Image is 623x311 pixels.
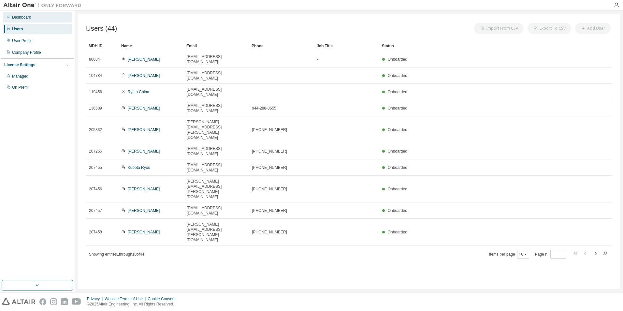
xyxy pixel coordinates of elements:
span: Page n. [535,250,566,259]
span: Onboarded [388,57,407,62]
button: Export To CSV [528,23,571,34]
button: 10 [519,252,528,257]
span: 80684 [89,57,100,62]
span: Items per page [489,250,529,259]
span: 207457 [89,208,102,213]
img: instagram.svg [50,298,57,305]
button: Import From CSV [474,23,524,34]
a: Kubota Ryou [128,165,150,170]
span: [EMAIL_ADDRESS][DOMAIN_NAME] [187,162,246,173]
span: Showing entries 1 through 10 of 44 [89,252,144,257]
div: Website Terms of Use [105,296,148,302]
img: youtube.svg [72,298,81,305]
span: Onboarded [388,106,407,111]
div: Cookie Consent [148,296,179,302]
div: Privacy [87,296,105,302]
span: [EMAIL_ADDRESS][DOMAIN_NAME] [187,146,246,156]
div: Status [382,41,578,51]
span: [PERSON_NAME][EMAIL_ADDRESS][PERSON_NAME][DOMAIN_NAME] [187,179,246,200]
img: altair_logo.svg [2,298,36,305]
span: 207458 [89,230,102,235]
span: Onboarded [388,165,407,170]
span: [PHONE_NUMBER] [252,165,287,170]
span: 207255 [89,149,102,154]
span: Onboarded [388,127,407,132]
span: [PHONE_NUMBER] [252,208,287,213]
span: [EMAIL_ADDRESS][DOMAIN_NAME] [187,70,246,81]
div: On Prem [12,85,28,90]
img: facebook.svg [39,298,46,305]
span: [EMAIL_ADDRESS][DOMAIN_NAME] [187,87,246,97]
span: [PHONE_NUMBER] [252,230,287,235]
a: [PERSON_NAME] [128,208,160,213]
span: Onboarded [388,187,407,191]
span: 104784 [89,73,102,78]
div: MDH ID [89,41,116,51]
span: [EMAIL_ADDRESS][DOMAIN_NAME] [187,54,246,65]
span: 136589 [89,106,102,111]
span: 207455 [89,165,102,170]
a: [PERSON_NAME] [128,230,160,234]
span: Users (44) [86,25,117,32]
span: Onboarded [388,230,407,234]
span: Onboarded [388,73,407,78]
div: Job Title [317,41,377,51]
span: Onboarded [388,149,407,154]
span: 207456 [89,186,102,192]
span: [PHONE_NUMBER] [252,149,287,154]
span: [PERSON_NAME][EMAIL_ADDRESS][PERSON_NAME][DOMAIN_NAME] [187,222,246,243]
div: License Settings [4,62,35,67]
a: [PERSON_NAME] [128,106,160,111]
a: [PERSON_NAME] [128,57,160,62]
div: Users [12,26,23,32]
span: 119456 [89,89,102,95]
div: Email [186,41,246,51]
div: Company Profile [12,50,41,55]
img: Altair One [3,2,85,8]
span: [EMAIL_ADDRESS][DOMAIN_NAME] [187,103,246,113]
span: 044-288-8655 [252,106,276,111]
div: Name [121,41,181,51]
p: © 2025 Altair Engineering, Inc. All Rights Reserved. [87,302,180,307]
span: 205832 [89,127,102,132]
a: [PERSON_NAME] [128,73,160,78]
span: [EMAIL_ADDRESS][DOMAIN_NAME] [187,205,246,216]
div: User Profile [12,38,33,43]
a: [PERSON_NAME] [128,127,160,132]
a: [PERSON_NAME] [128,187,160,191]
span: [PERSON_NAME][EMAIL_ADDRESS][PERSON_NAME][DOMAIN_NAME] [187,119,246,140]
span: Onboarded [388,208,407,213]
img: linkedin.svg [61,298,68,305]
div: Phone [252,41,311,51]
a: [PERSON_NAME] [128,149,160,154]
button: Add User [575,23,611,34]
span: [PHONE_NUMBER] [252,127,287,132]
span: Onboarded [388,90,407,94]
span: - [317,57,318,62]
div: Dashboard [12,15,31,20]
a: Ryuta Chiba [128,90,149,94]
div: Managed [12,74,28,79]
span: [PHONE_NUMBER] [252,186,287,192]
